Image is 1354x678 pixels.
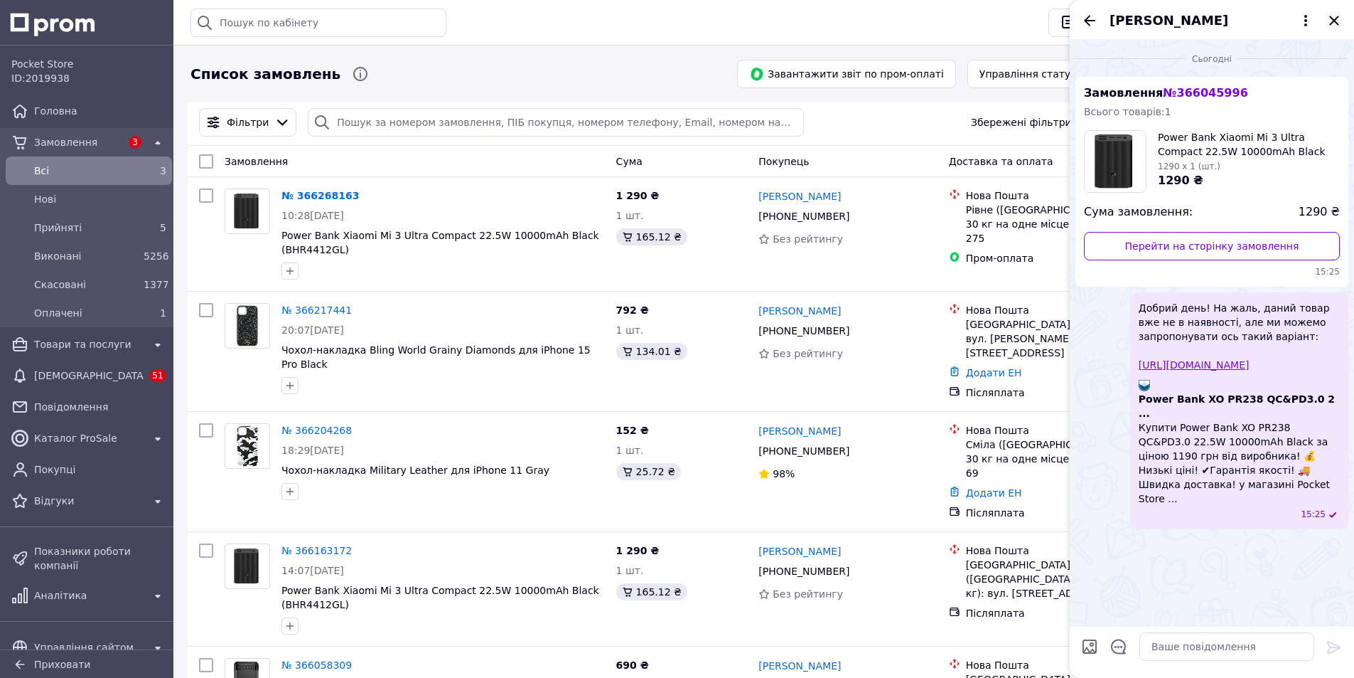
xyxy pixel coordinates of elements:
[616,445,644,456] span: 1 шт.
[281,324,344,336] span: 20:07[DATE]
[149,369,166,382] span: 51
[281,565,344,576] span: 14:07[DATE]
[1158,130,1340,159] span: Power Bank Xiaomi Mi 3 Ultra Compact 22.5W 10000mAh Black (BHR4412GL)
[1139,359,1250,371] a: [URL][DOMAIN_NAME]
[129,136,141,149] span: 3
[616,583,687,600] div: 165.12 ₴
[1084,86,1248,100] span: Замовлення
[758,156,809,167] span: Покупець
[281,545,352,556] a: № 366163172
[225,546,269,586] img: Фото товару
[966,544,1166,558] div: Нова Пошта
[758,424,841,438] a: [PERSON_NAME]
[616,463,681,480] div: 25.72 ₴
[281,190,359,201] a: № 366268163
[616,425,649,436] span: 152 ₴
[34,462,166,477] span: Покупці
[966,506,1166,520] div: Післяплата
[971,115,1075,129] span: Збережені фільтри:
[773,348,843,359] span: Без рейтингу
[11,57,166,71] span: Pocket Store
[234,424,260,468] img: Фото товару
[34,588,144,603] span: Аналітика
[34,104,166,118] span: Головна
[34,249,138,263] span: Виконані
[756,321,852,341] div: [PHONE_NUMBER]
[227,115,269,129] span: Фільтри
[616,565,644,576] span: 1 шт.
[966,189,1166,203] div: Нова Пошта
[34,337,144,351] span: Товари та послуги
[308,108,803,137] input: Пошук за номером замовлення, ПІБ покупця, номером телефону, Email, номером накладної
[966,606,1166,620] div: Післяплата
[281,465,549,476] a: Чохол-накладка Military Leather для iPhone 11 Gray
[773,468,795,480] span: 98%
[1301,509,1326,521] span: 15:25 12.10.2025
[758,189,841,203] a: [PERSON_NAME]
[949,156,1053,167] span: Доставка та оплата
[966,438,1166,480] div: Сміла ([GEOGRAPHIC_DATA].), №5 (до 30 кг на одне місце): вул. Одеська, 69
[616,343,687,360] div: 134.01 ₴
[616,304,649,316] span: 792 ₴
[281,230,599,255] a: Power Bank Xiaomi Mi 3 Ultra Compact 22.5W 10000mAh Black (BHR4412GL)
[737,60,956,88] button: Завантажити звіт по пром-оплаті
[225,544,270,589] a: Фото товару
[758,659,841,673] a: [PERSON_NAME]
[34,494,144,508] span: Відгуки
[616,324,644,336] span: 1 шт.
[1081,12,1098,29] button: Назад
[773,233,843,245] span: Без рейтингу
[1299,204,1340,221] span: 1290 ₴
[966,558,1166,600] div: [GEOGRAPHIC_DATA] ([GEOGRAPHIC_DATA].), №72 (до 30 кг): вул. [STREET_ADDRESS]
[144,250,169,262] span: 5256
[1326,12,1343,29] button: Закрити
[34,306,138,320] span: Оплачені
[1139,392,1340,420] span: Power Bank XO PR238 QC&PD3.0 2 ...
[773,588,843,600] span: Без рейтингу
[1158,174,1203,187] span: 1290 ₴
[1085,131,1146,192] img: 5425402745_w100_h100_power-bank-xiaomi.jpg
[1109,11,1228,30] span: [PERSON_NAME]
[11,73,70,84] span: ID: 2019938
[1084,232,1340,260] a: Перейти на сторінку замовлення
[190,9,446,37] input: Пошук по кабінету
[160,307,166,319] span: 1
[1139,422,1330,504] span: Купити Power Bank XO PR238 QC&PD3.0 22.5W 10000mAh Black за ціною 1190 грн від виробника! 💰Низькі...
[967,60,1108,88] button: Управління статусами
[1084,204,1193,221] span: Сума замовлення:
[1139,380,1150,391] img: Power Bank XO PR238 QC&PD3.0 2 ...
[616,210,644,221] span: 1 шт.
[225,303,270,349] a: Фото товару
[966,367,1022,378] a: Додати ЕН
[281,344,591,370] a: Чохол-накладка Bling World Grainy Diamonds для iPhone 15 Pro Black
[616,156,643,167] span: Cума
[758,544,841,558] a: [PERSON_NAME]
[1109,637,1128,656] button: Відкрити шаблони відповідей
[966,487,1022,499] a: Додати ЕН
[966,386,1166,400] div: Післяплата
[1158,161,1220,171] span: 1290 x 1 (шт.)
[1163,86,1247,100] span: № 366045996
[1084,106,1171,117] span: Всього товарів: 1
[34,640,144,655] span: Управління сайтом
[234,304,260,348] img: Фото товару
[34,369,144,383] span: [DEMOGRAPHIC_DATA]
[966,251,1166,265] div: Пром-оплата
[966,423,1166,438] div: Нова Пошта
[281,585,599,610] a: Power Bank Xiaomi Mi 3 Ultra Compact 22.5W 10000mAh Black (BHR4412GL)
[225,189,270,234] a: Фото товару
[966,203,1166,245] div: Рівне ([GEOGRAPHIC_DATA].), №37 (до 30 кг на одне місце ): вул. Соборна, 275
[966,303,1166,317] div: Нова Пошта
[281,210,344,221] span: 10:28[DATE]
[225,423,270,469] a: Фото товару
[34,164,138,178] span: Всi
[34,400,166,414] span: Повідомлення
[1075,51,1348,65] div: 12.10.2025
[281,445,344,456] span: 18:29[DATE]
[34,544,166,573] span: Показники роботи компанії
[144,279,169,290] span: 1377
[1048,9,1114,37] button: 2Чат
[160,222,166,233] span: 5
